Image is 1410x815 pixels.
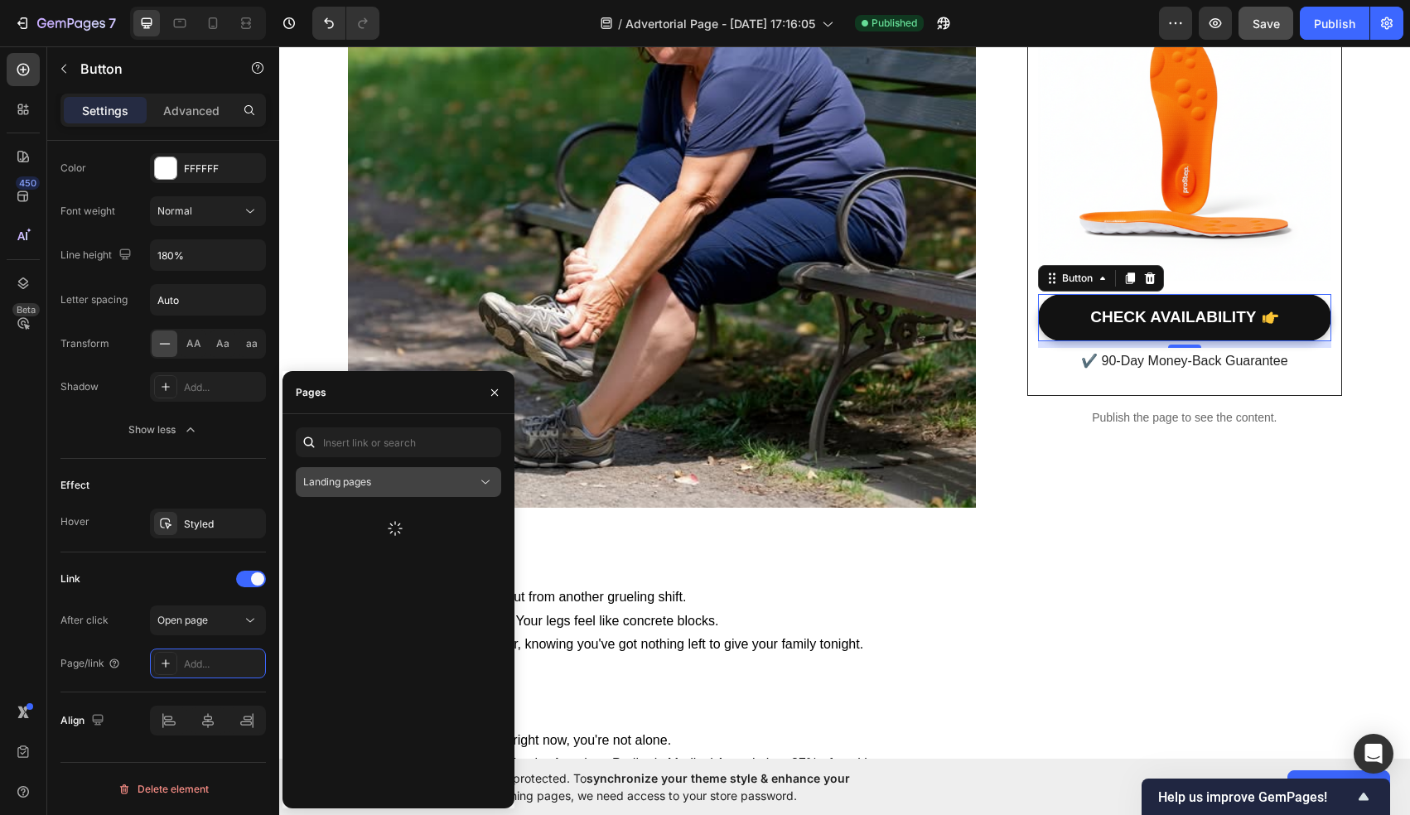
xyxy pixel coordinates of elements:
span: According to a recent study by the American Podiatric Medical Association, 87% of working [DEMOGR... [70,710,677,748]
div: Color [60,161,86,176]
div: Font weight [60,204,115,219]
span: Your feet are SCREAMING. Your legs feel like concrete blocks. [70,567,440,581]
div: Button [780,224,817,239]
div: Letter spacing [60,292,128,307]
input: Auto [151,285,265,315]
button: CHECK AVAILABILITY [759,248,1051,295]
div: Page/link [60,656,121,671]
span: Open page [157,614,208,626]
div: FFFFFF [184,162,262,176]
div: Beta [12,303,40,316]
button: Allow access [1287,770,1390,803]
span: Landing pages [303,475,371,488]
span: Advertorial Page - [DATE] 17:16:05 [625,15,815,32]
div: Open Intercom Messenger [1354,734,1393,774]
span: Save [1253,17,1280,31]
p: Advanced [163,102,220,119]
span: Sound familiar? [70,639,162,653]
p: Button [80,59,221,79]
div: Publish [1314,15,1355,32]
span: synchronize your theme style & enhance your experience [385,771,850,803]
span: Help us improve GemPages! [1158,789,1354,805]
span: Your page is password protected. To when designing pages, we need access to your store password. [385,769,915,804]
button: Publish [1300,7,1369,40]
button: Normal [150,196,266,226]
div: Add... [184,380,262,395]
span: AA [186,336,201,351]
div: Pages [296,385,326,400]
p: Publish the page to see the content. [748,363,1062,380]
div: Line height [60,244,135,267]
span: Published [872,16,917,31]
input: Auto [151,240,265,270]
p: 7 [109,13,116,33]
button: Open page [150,605,266,635]
span: It's 6 PM. You just clocked out from another grueling shift. [70,543,408,557]
div: After click [60,613,109,628]
div: Undo/Redo [312,7,379,40]
button: Show survey - Help us improve GemPages! [1158,787,1374,807]
div: Delete element [118,779,209,799]
p: Settings [82,102,128,119]
div: Align [60,710,108,732]
div: Styled [184,517,262,532]
strong: Picture this... [70,491,180,510]
input: Insert link or search [296,427,501,457]
div: Shadow [60,379,99,394]
div: 450 [16,176,40,190]
span: You drag yourself to your car, knowing you've got nothing left to give your family tonight. [70,591,585,605]
span: If you're nodding your head right now, you're not alone. [70,687,393,701]
span: Normal [157,205,192,217]
div: CHECK AVAILABILITY [811,261,977,282]
button: Show less [60,415,266,445]
div: Transform [60,336,109,351]
iframe: Design area [279,46,1410,759]
div: Add... [184,657,262,672]
button: Landing pages [296,467,501,497]
div: Effect [60,478,89,493]
button: Delete element [60,776,266,803]
p: ✔️ 90-Day Money-Back Guarantee [761,303,1050,327]
span: aa [246,336,258,351]
div: Link [60,571,80,586]
button: Save [1239,7,1293,40]
span: / [618,15,622,32]
div: Hover [60,514,89,529]
div: Show less [128,422,199,438]
button: 7 [7,7,123,40]
span: Aa [216,336,229,351]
